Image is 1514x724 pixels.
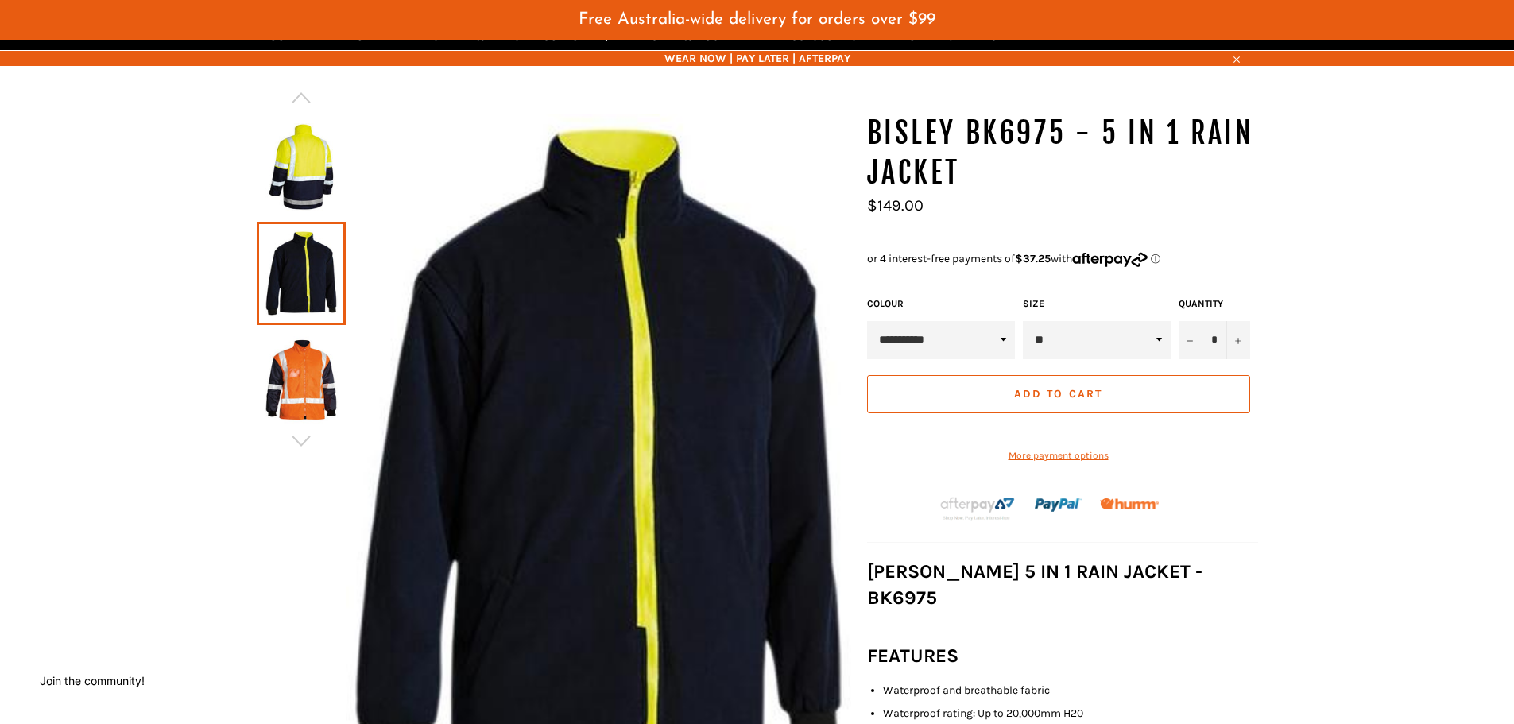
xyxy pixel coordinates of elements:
[1179,321,1202,359] button: Reduce item quantity by one
[867,196,924,215] span: $149.00
[1226,321,1250,359] button: Increase item quantity by one
[1014,387,1102,401] span: Add to Cart
[257,51,1258,66] span: WEAR NOW | PAY LATER | AFTERPAY
[867,114,1258,192] h1: BISLEY BK6975 - 5 in 1 Rain Jacket
[883,706,1258,721] li: Waterproof rating: Up to 20,000mm H20
[1100,498,1159,510] img: Humm_core_logo_RGB-01_300x60px_small_195d8312-4386-4de7-b182-0ef9b6303a37.png
[867,449,1250,463] a: More payment options
[883,683,1258,698] li: Waterproof and breathable fabric
[1035,482,1082,528] img: paypal.png
[939,495,1016,522] img: Afterpay-Logo-on-dark-bg_large.png
[867,559,1258,611] h3: [PERSON_NAME] 5 IN 1 RAIN JACKET - BK6975
[867,297,1015,311] label: COLOUR
[1179,297,1250,311] label: Quantity
[579,11,935,28] span: Free Australia-wide delivery for orders over $99
[867,375,1250,413] button: Add to Cart
[1023,297,1171,311] label: Size
[265,336,338,424] img: BISLEY BK6975 - 5 in 1 Rain Jacket - Workin' Gear
[867,643,1258,669] h3: FEATURES
[265,123,338,211] img: BISLEY BK6975 - 5 in 1 Rain Jacket - Workin' Gear
[40,674,145,687] button: Join the community!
